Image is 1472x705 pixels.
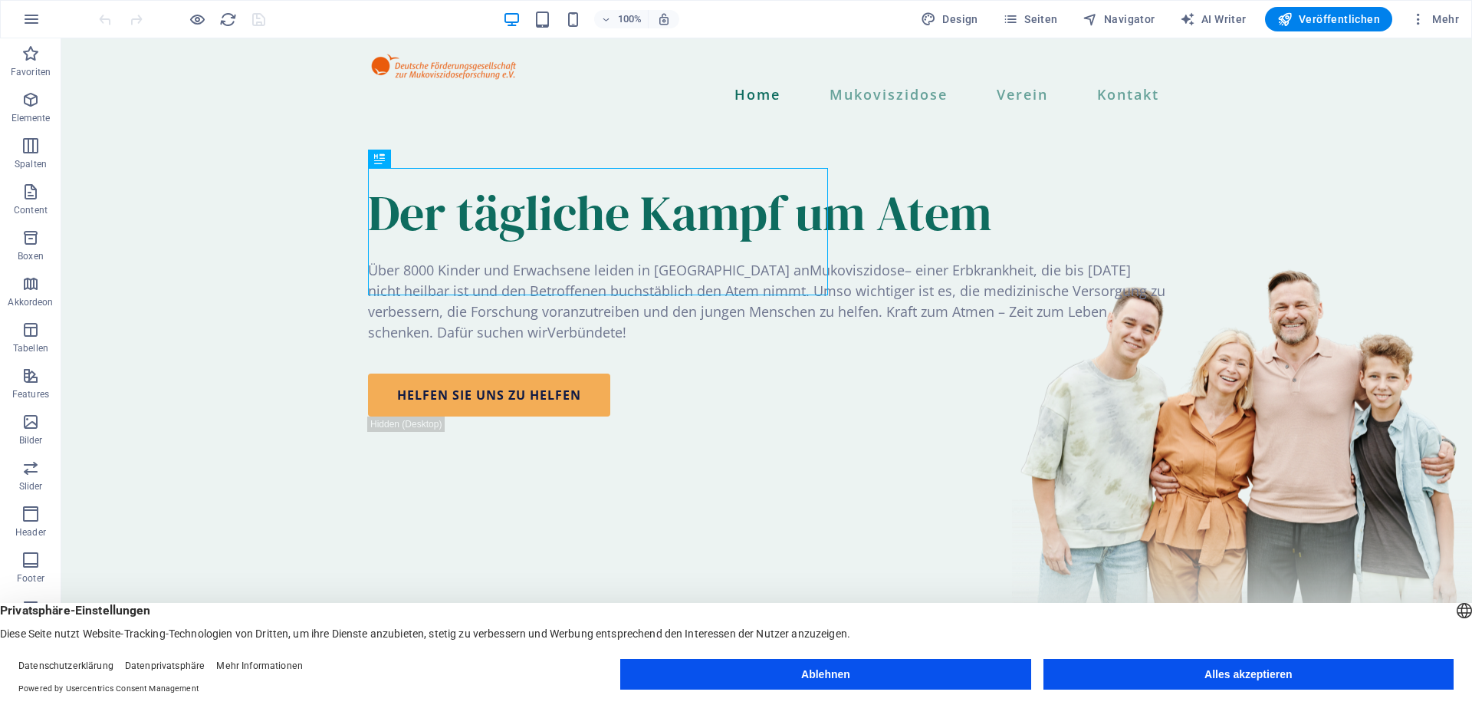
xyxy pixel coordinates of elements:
button: 100% [594,10,649,28]
button: AI Writer [1174,7,1253,31]
span: Navigator [1083,12,1155,27]
p: Tabellen [13,342,48,354]
p: Bilder [19,434,43,446]
h6: 100% [617,10,642,28]
span: Design [921,12,978,27]
button: Seiten [997,7,1064,31]
p: Spalten [15,158,47,170]
i: Bei Größenänderung Zoomstufe automatisch an das gewählte Gerät anpassen. [657,12,671,26]
p: Footer [17,572,44,585]
p: Boxen [18,250,44,262]
div: Design (Strg+Alt+Y) [915,7,984,31]
p: Elemente [11,112,51,124]
p: Header [15,526,46,539]
p: Slider [19,480,43,493]
span: Mehr [1411,12,1459,27]
span: Seiten [1003,12,1058,27]
span: Veröffentlichen [1277,12,1380,27]
p: Akkordeon [8,296,53,308]
button: Mehr [1405,7,1465,31]
button: Klicke hier, um den Vorschau-Modus zu verlassen [188,10,206,28]
p: Favoriten [11,66,51,78]
button: Navigator [1076,7,1161,31]
button: Veröffentlichen [1265,7,1392,31]
span: AI Writer [1180,12,1247,27]
p: Content [14,204,48,216]
button: reload [219,10,237,28]
i: Seite neu laden [219,11,237,28]
button: Design [915,7,984,31]
p: Features [12,388,49,400]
